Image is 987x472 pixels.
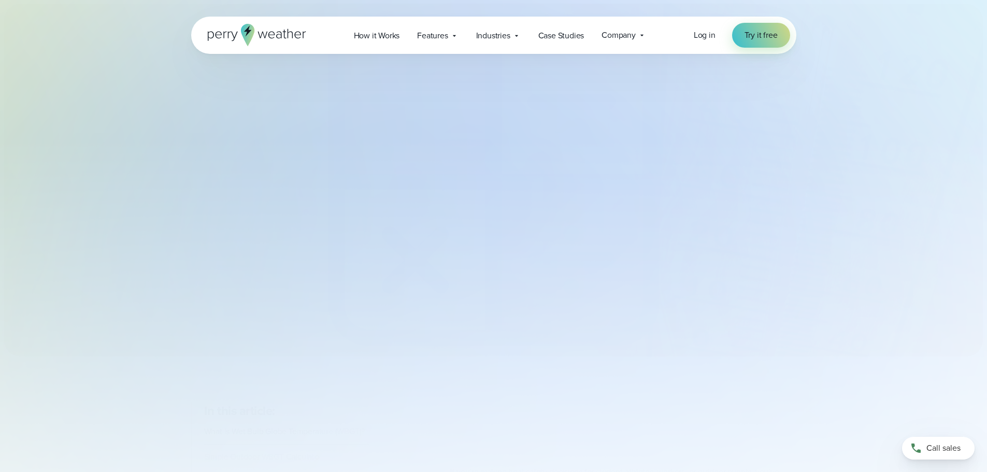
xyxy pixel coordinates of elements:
[417,30,448,42] span: Features
[602,29,636,41] span: Company
[732,23,790,48] a: Try it free
[926,442,961,454] span: Call sales
[476,30,510,42] span: Industries
[745,29,778,41] span: Try it free
[902,437,975,460] a: Call sales
[354,30,400,42] span: How it Works
[530,25,593,46] a: Case Studies
[538,30,584,42] span: Case Studies
[694,29,716,41] a: Log in
[345,25,409,46] a: How it Works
